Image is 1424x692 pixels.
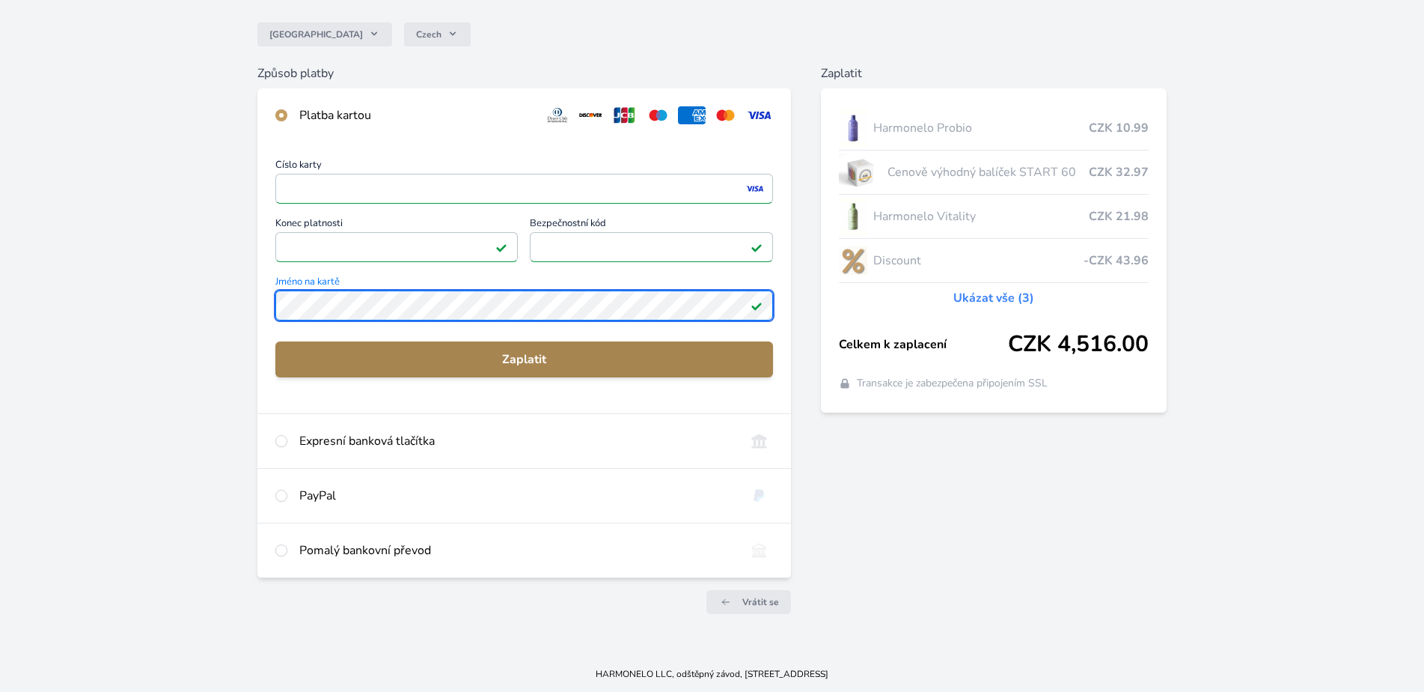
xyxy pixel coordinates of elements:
[873,252,1084,270] span: Discount
[299,541,733,559] div: Pomalý bankovní převod
[577,106,605,124] img: discover.svg
[839,198,867,235] img: CLEAN_VITALITY_se_stinem_x-lo.jpg
[544,106,572,124] img: diners.svg
[1084,252,1149,270] span: -CZK 43.96
[706,590,791,614] a: Vrátit se
[275,160,773,174] span: Číslo karty
[1089,207,1149,225] span: CZK 21.98
[611,106,638,124] img: jcb.svg
[839,336,1008,353] span: Celkem k zaplacení
[269,28,363,40] span: [GEOGRAPHIC_DATA]
[1089,163,1149,181] span: CZK 32.97
[275,342,773,377] button: Zaplatit
[745,106,773,124] img: visa.svg
[299,432,733,450] div: Expresní banková tlačítka
[745,182,765,195] img: visa
[275,291,773,321] input: Jméno na kartěPlatné pole
[745,487,773,505] img: paypal.svg
[712,106,739,124] img: mc.svg
[873,207,1089,225] span: Harmonelo Vitality
[839,154,881,191] img: start.jpg
[416,28,441,40] span: Czech
[953,289,1034,307] a: Ukázat vše (3)
[857,376,1048,391] span: Transakce je zabezpečena připojením SSL
[257,22,392,46] button: [GEOGRAPHIC_DATA]
[537,237,766,258] iframe: Iframe pro bezpečnostní kód
[839,242,867,279] img: discount-lo.png
[299,487,733,505] div: PayPal
[404,22,471,46] button: Czech
[299,106,532,124] div: Platba kartou
[751,241,763,253] img: Platné pole
[745,432,773,450] img: onlineBanking_CZ.svg
[257,64,791,82] h6: Způsob platby
[873,119,1089,137] span: Harmonelo Probio
[282,237,512,258] iframe: Iframe pro datum vypršení platnosti
[887,163,1089,181] span: Cenově výhodný balíček START 60
[821,64,1167,82] h6: Zaplatit
[275,277,773,291] span: Jméno na kartě
[742,596,779,608] span: Vrátit se
[751,300,763,312] img: Platné pole
[745,541,773,559] img: bankTransfer_IBAN.svg
[495,241,507,253] img: Platné pole
[644,106,672,124] img: maestro.svg
[839,109,867,147] img: CLEAN_PROBIO_se_stinem_x-lo.jpg
[530,219,773,232] span: Bezpečnostní kód
[287,350,761,368] span: Zaplatit
[1008,331,1149,358] span: CZK 4,516.00
[678,106,706,124] img: amex.svg
[275,219,519,232] span: Konec platnosti
[1089,119,1149,137] span: CZK 10.99
[282,178,766,199] iframe: Iframe pro číslo karty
